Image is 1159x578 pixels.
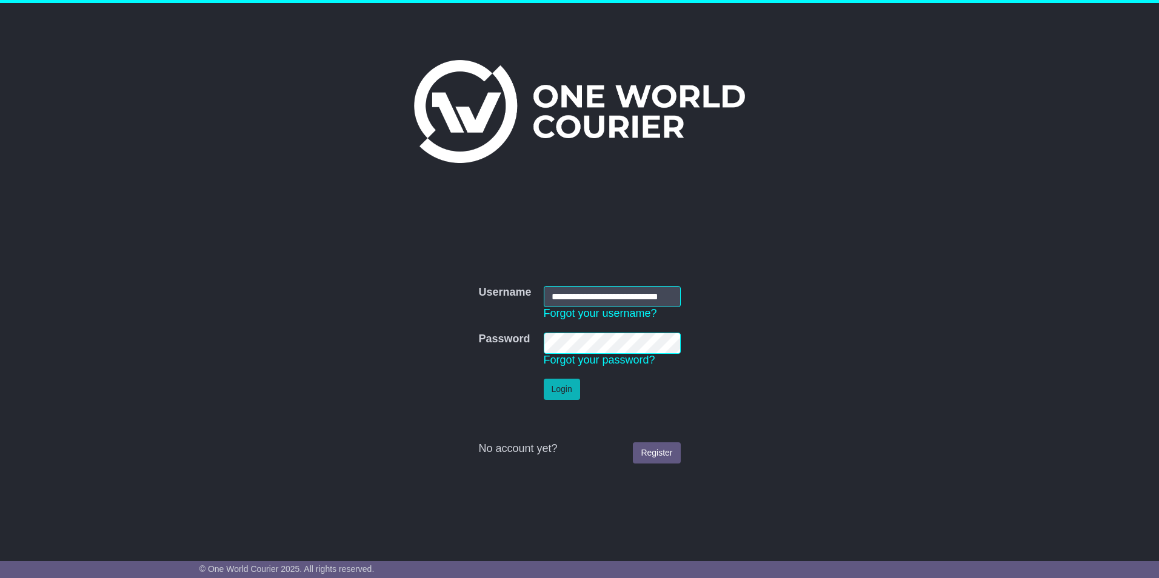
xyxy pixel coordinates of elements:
a: Forgot your password? [544,354,655,366]
a: Register [633,442,680,463]
div: No account yet? [478,442,680,456]
label: Password [478,333,530,346]
img: One World [414,60,745,163]
span: © One World Courier 2025. All rights reserved. [199,564,375,574]
label: Username [478,286,531,299]
button: Login [544,379,580,400]
a: Forgot your username? [544,307,657,319]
